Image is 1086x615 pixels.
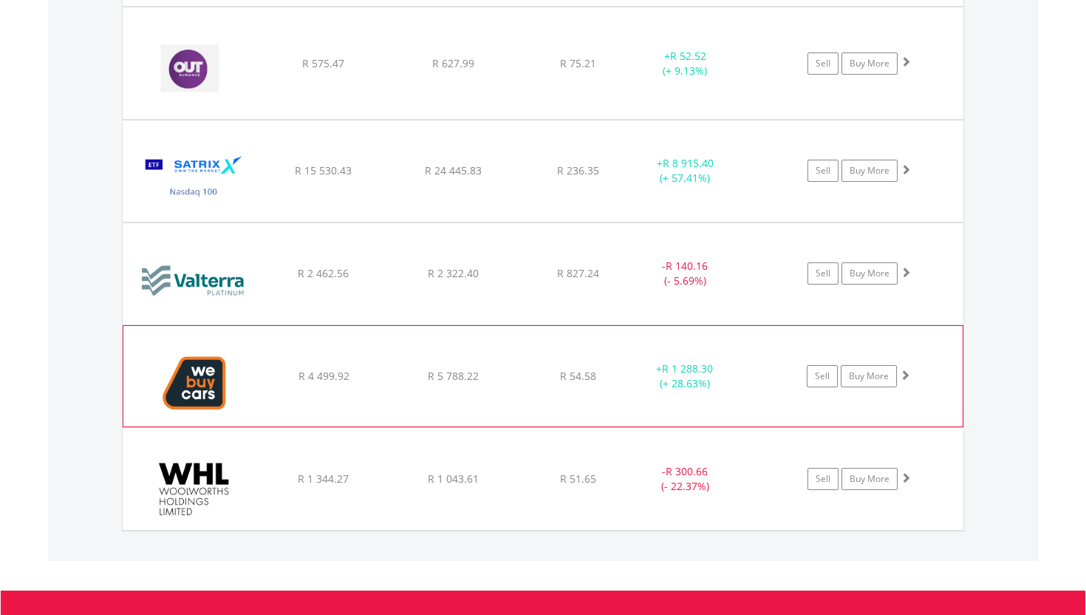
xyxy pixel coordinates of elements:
[841,52,898,75] a: Buy More
[841,262,898,285] a: Buy More
[629,49,741,78] div: + (+ 9.13%)
[557,163,599,177] span: R 236.35
[428,266,479,280] span: R 2 322.40
[666,259,708,273] span: R 140.16
[428,472,479,486] span: R 1 043.61
[432,56,474,70] span: R 627.99
[425,163,482,177] span: R 24 445.83
[560,369,596,383] span: R 54.58
[298,266,349,280] span: R 2 462.56
[807,52,839,75] a: Sell
[302,56,344,70] span: R 575.47
[131,344,258,423] img: EQU.ZA.WBC.png
[807,160,839,182] a: Sell
[807,262,839,285] a: Sell
[557,266,599,280] span: R 827.24
[130,242,257,321] img: EQU.ZA.VAL.png
[841,160,898,182] a: Buy More
[298,472,349,486] span: R 1 344.27
[130,26,257,115] img: EQU.ZA.OUT.png
[670,49,706,63] span: R 52.52
[130,446,257,526] img: EQU.ZA.WHL.png
[629,361,740,391] div: + (+ 28.63%)
[663,156,714,170] span: R 8 915.40
[666,464,708,478] span: R 300.66
[629,259,741,288] div: - (- 5.69%)
[841,365,897,387] a: Buy More
[560,56,596,70] span: R 75.21
[629,464,741,494] div: - (- 22.37%)
[428,369,479,383] span: R 5 788.22
[629,156,741,186] div: + (+ 57.41%)
[841,468,898,490] a: Buy More
[662,361,713,376] span: R 1 288.30
[295,163,352,177] span: R 15 530.43
[807,468,839,490] a: Sell
[560,472,596,486] span: R 51.65
[130,139,257,218] img: EQU.ZA.STXNDQ.png
[298,369,349,383] span: R 4 499.92
[807,365,838,387] a: Sell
